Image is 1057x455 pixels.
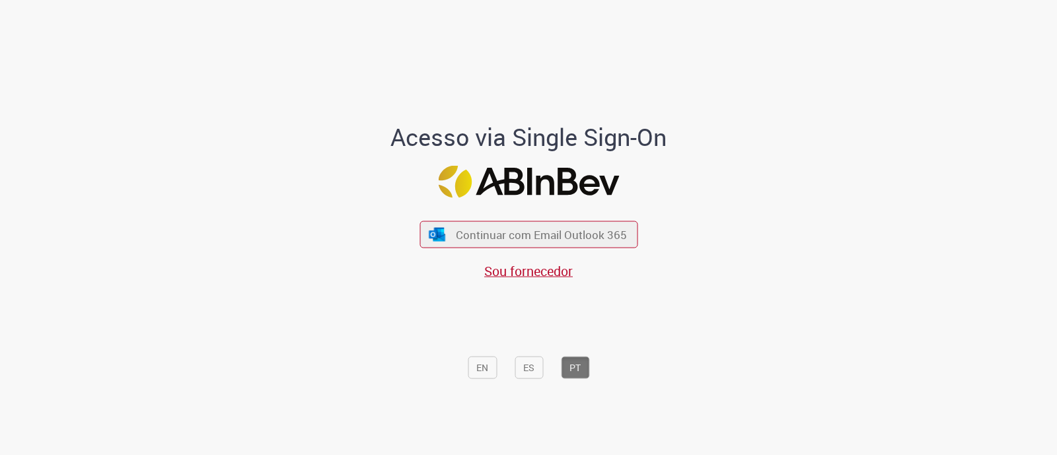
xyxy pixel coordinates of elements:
button: ES [515,356,543,378]
a: Sou fornecedor [484,262,573,280]
button: PT [561,356,589,378]
button: ícone Azure/Microsoft 360 Continuar com Email Outlook 365 [419,221,638,248]
h1: Acesso via Single Sign-On [346,123,712,150]
img: Logo ABInBev [438,166,619,198]
img: ícone Azure/Microsoft 360 [428,227,447,241]
span: Continuar com Email Outlook 365 [456,227,627,242]
button: EN [468,356,497,378]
